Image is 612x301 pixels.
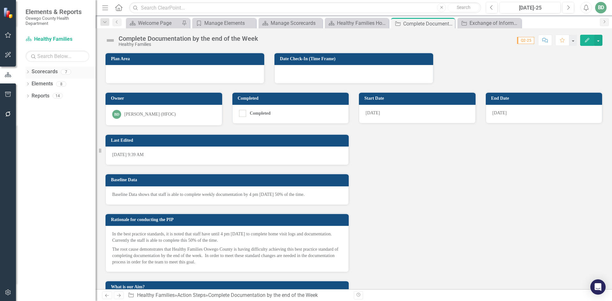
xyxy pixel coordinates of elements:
div: [DATE] 9:39 AM [106,147,349,165]
h3: Baseline Data [111,177,346,182]
div: Complete Documentation by the end of the Week [119,35,258,42]
small: Oswego County Health Department [25,16,89,26]
input: Search ClearPoint... [129,2,481,13]
span: Q2-25 [517,37,534,44]
div: 14 [53,93,63,99]
div: 8 [56,81,66,87]
div: 7 [61,69,71,75]
div: » » [128,292,349,299]
div: Complete Documentation by the end of the Week [403,20,453,28]
p: The root cause demonstrates that Healthy Families Oswego County is having difficulty achieving th... [112,245,342,265]
img: Not Defined [105,35,115,46]
div: BD [112,110,121,119]
button: Search [448,3,479,12]
a: Manage Scorecards [260,19,321,27]
span: [DATE] [366,111,380,115]
span: [DATE] [492,111,507,115]
div: Healthy Families Home Page [337,19,387,27]
div: Complete Documentation by the end of the Week [208,292,318,298]
div: Open Intercom Messenger [590,279,606,295]
a: Exchange of Information Form [459,19,520,27]
p: Baseline Data shows that staff is able to complete weekly documentation by 4 pm [DATE] 50% of the... [112,191,342,198]
button: BD [595,2,607,13]
a: Elements [32,80,53,88]
div: Manage Scorecards [271,19,321,27]
div: Manage Elements [204,19,254,27]
div: [DATE]-25 [502,4,558,12]
input: Search Below... [25,51,89,62]
div: Healthy Families [119,42,258,47]
a: Action Steps [177,292,206,298]
div: Welcome Page [138,19,180,27]
h3: Plan Area [111,56,261,61]
h3: Rationale for conducting the PIP [111,217,346,222]
p: In the best practice standards, it is noted that staff have until 4 pm [DATE] to complete home vi... [112,231,342,245]
h3: Completed [238,96,346,101]
div: [PERSON_NAME] (HFOC) [124,111,176,118]
a: Healthy Families Home Page [326,19,387,27]
a: Manage Elements [194,19,254,27]
h3: What is our Aim? [111,284,346,289]
h3: End Date [491,96,599,101]
button: [DATE]-25 [499,2,561,13]
span: Elements & Reports [25,8,89,16]
a: Healthy Families [25,36,89,43]
img: ClearPoint Strategy [3,7,15,19]
h3: Start Date [364,96,472,101]
a: Healthy Families [137,292,175,298]
a: Scorecards [32,68,58,75]
h3: Last Edited [111,138,346,143]
span: Search [457,5,470,10]
h3: Date Check-In (Time Frame) [280,56,430,61]
a: Welcome Page [127,19,180,27]
a: Reports [32,92,49,100]
div: Exchange of Information Form [470,19,520,27]
h3: Owner [111,96,219,101]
